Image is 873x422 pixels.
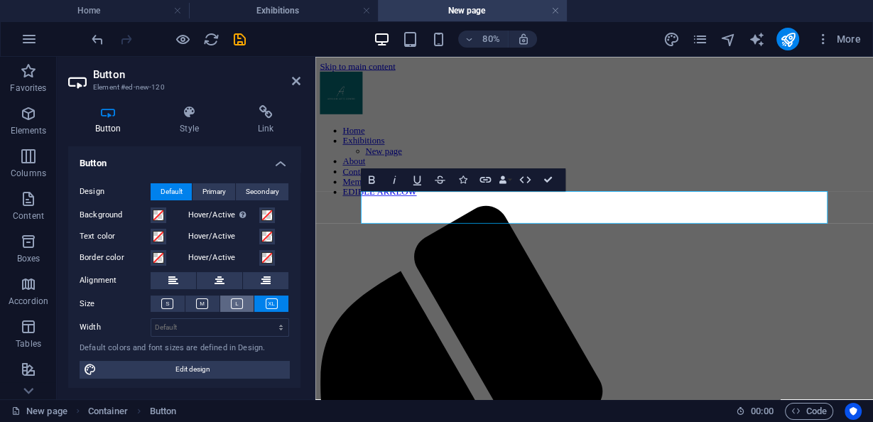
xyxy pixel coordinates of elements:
[202,31,219,48] button: reload
[785,403,833,420] button: Code
[203,31,219,48] i: Reload page
[80,361,289,378] button: Edit design
[810,28,867,50] button: More
[9,296,48,307] p: Accordion
[458,31,509,48] button: 80%
[761,406,763,416] span: :
[736,403,774,420] h6: Session time
[80,342,289,355] div: Default colors and font sizes are defined in Design.
[516,33,529,45] i: On resize automatically adjust zoom level to fit chosen device.
[101,361,285,378] span: Edit design
[779,31,796,48] i: Publish
[361,168,382,191] button: Bold (Ctrl+B)
[13,210,44,222] p: Content
[748,31,765,48] button: text_generator
[11,125,47,136] p: Elements
[202,183,226,200] span: Primary
[88,403,177,420] nav: breadcrumb
[16,338,41,350] p: Tables
[88,403,128,420] span: Click to select. Double-click to edit
[68,146,300,172] h4: Button
[406,168,428,191] button: Underline (Ctrl+U)
[246,183,279,200] span: Secondary
[188,228,259,245] label: Hover/Active
[232,31,248,48] i: Save (Ctrl+S)
[475,168,496,191] button: Link
[153,105,232,135] h4: Style
[691,31,707,48] i: Pages (Ctrl+Alt+S)
[193,183,235,200] button: Primary
[6,6,100,18] a: Skip to main content
[429,168,450,191] button: Strikethrough
[80,296,151,313] label: Size
[161,183,183,200] span: Default
[748,31,764,48] i: AI Writer
[11,168,46,179] p: Columns
[151,183,192,200] button: Default
[236,183,288,200] button: Secondary
[845,403,862,420] button: Usercentrics
[150,403,177,420] span: Click to select. Double-click to edit
[720,31,736,48] i: Navigator
[93,68,300,81] h2: Button
[188,249,259,266] label: Hover/Active
[17,253,40,264] p: Boxes
[68,105,153,135] h4: Button
[791,403,827,420] span: Code
[514,168,536,191] button: HTML
[89,31,106,48] button: undo
[11,403,67,420] a: Click to cancel selection. Double-click to open Pages
[663,31,679,48] i: Design (Ctrl+Alt+Y)
[80,249,151,266] label: Border color
[663,31,680,48] button: design
[80,323,151,331] label: Width
[720,31,737,48] button: navigator
[188,207,259,224] label: Hover/Active
[452,168,473,191] button: Icons
[93,81,272,94] h3: Element #ed-new-120
[691,31,708,48] button: pages
[479,31,502,48] h6: 80%
[90,31,106,48] i: Undo: Change size (Ctrl+Z)
[174,31,191,48] button: Click here to leave preview mode and continue editing
[231,31,248,48] button: save
[751,403,773,420] span: 00 00
[231,105,300,135] h4: Link
[80,272,151,289] label: Alignment
[11,381,45,392] p: Features
[80,207,151,224] label: Background
[537,168,558,191] button: Confirm (Ctrl+⏎)
[378,3,567,18] h4: New page
[497,168,513,191] button: Data Bindings
[816,32,861,46] span: More
[80,228,151,245] label: Text color
[10,82,46,94] p: Favorites
[189,3,378,18] h4: Exhibitions
[776,28,799,50] button: publish
[384,168,405,191] button: Italic (Ctrl+I)
[80,183,151,200] label: Design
